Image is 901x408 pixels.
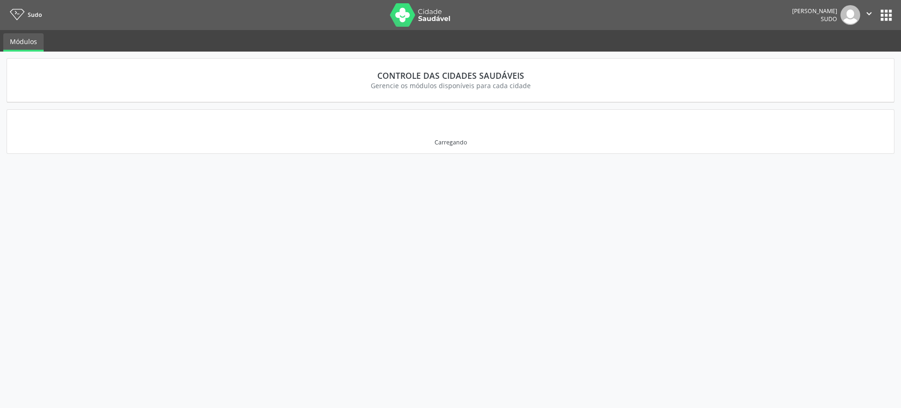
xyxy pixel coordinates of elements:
[878,7,894,23] button: apps
[821,15,837,23] span: Sudo
[860,5,878,25] button: 
[435,138,467,146] div: Carregando
[792,7,837,15] div: [PERSON_NAME]
[3,33,44,52] a: Módulos
[840,5,860,25] img: img
[864,8,874,19] i: 
[20,70,881,81] div: Controle das Cidades Saudáveis
[28,11,42,19] span: Sudo
[20,81,881,91] div: Gerencie os módulos disponíveis para cada cidade
[7,7,42,23] a: Sudo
